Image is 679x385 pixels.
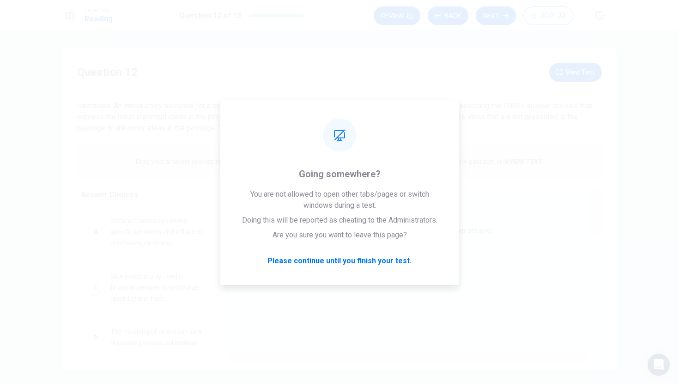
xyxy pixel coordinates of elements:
span: The meaning of colors can vary depending on cultural context. [110,326,206,348]
h1: Reading [85,13,113,25]
button: View Text [549,63,602,82]
div: BMarketers should use colors carefully because they affect consumer behavior. [236,216,587,245]
strong: This question is worth 2 points. [216,124,327,132]
div: ADifferent colors can evoke specific emotions and influence purchasing decisions. [81,208,214,256]
span: Select the three sentences that express the most important ideas in the passage. [236,199,455,206]
span: Blue is commonly used in financial services to symbolize reliability and trust. [110,271,206,304]
div: A [88,224,103,239]
div: C [88,280,103,295]
button: 00:01:33 [523,6,573,25]
button: Review [374,6,420,25]
span: Level Test [85,7,113,13]
span: 00:01:33 [540,12,565,19]
span: Answer Choices [81,190,138,199]
div: CBlue is commonly used in financial services to symbolize reliability and trust. [81,263,214,311]
h4: Question 12 [77,65,138,80]
strong: VIEW TEXT. [509,158,544,165]
div: Open Intercom Messenger [648,354,670,376]
span: Different colors can evoke specific emotions and influence purchasing decisions. [110,215,206,248]
span: Directions: An introductory sentence for a brief summary of the passage is provided below. Comple... [77,101,592,132]
div: B [244,223,259,238]
div: DThe meaning of colors can vary depending on cultural context. [81,319,214,356]
button: Back [428,6,468,25]
p: Drag your answers choices to the spaces where they belong. To remove an answer choice, click on i... [136,158,544,165]
div: D [88,330,103,345]
h1: Question 12 of 13 [179,10,241,21]
button: Next [476,6,516,25]
span: Marketers should use colors carefully because they affect consumer behavior. [266,225,494,236]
